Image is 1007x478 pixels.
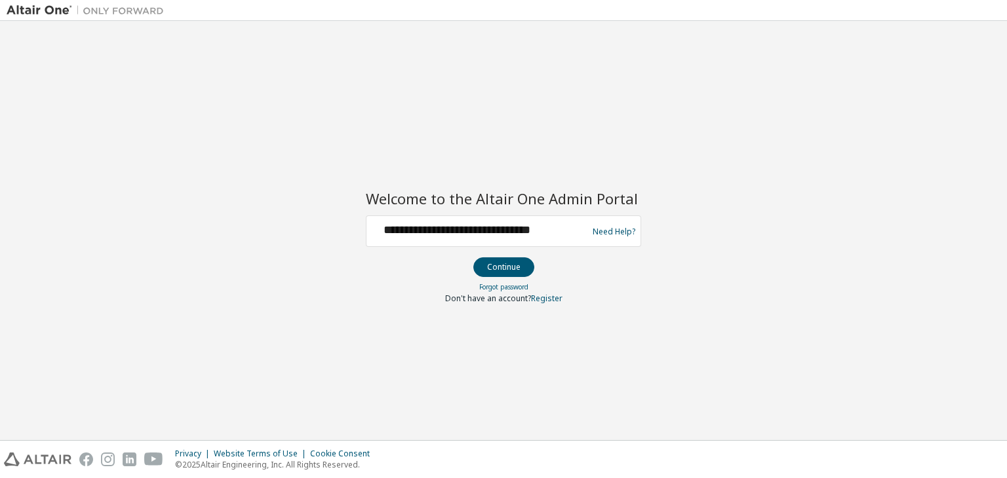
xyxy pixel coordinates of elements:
[593,231,635,232] a: Need Help?
[214,449,310,459] div: Website Terms of Use
[473,257,534,277] button: Continue
[175,449,214,459] div: Privacy
[445,293,531,304] span: Don't have an account?
[479,282,528,291] a: Forgot password
[531,293,563,304] a: Register
[79,452,93,466] img: facebook.svg
[144,452,163,466] img: youtube.svg
[310,449,378,459] div: Cookie Consent
[4,452,71,466] img: altair_logo.svg
[101,452,115,466] img: instagram.svg
[175,459,378,470] p: © 2025 Altair Engineering, Inc. All Rights Reserved.
[366,189,641,208] h2: Welcome to the Altair One Admin Portal
[123,452,136,466] img: linkedin.svg
[7,4,170,17] img: Altair One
